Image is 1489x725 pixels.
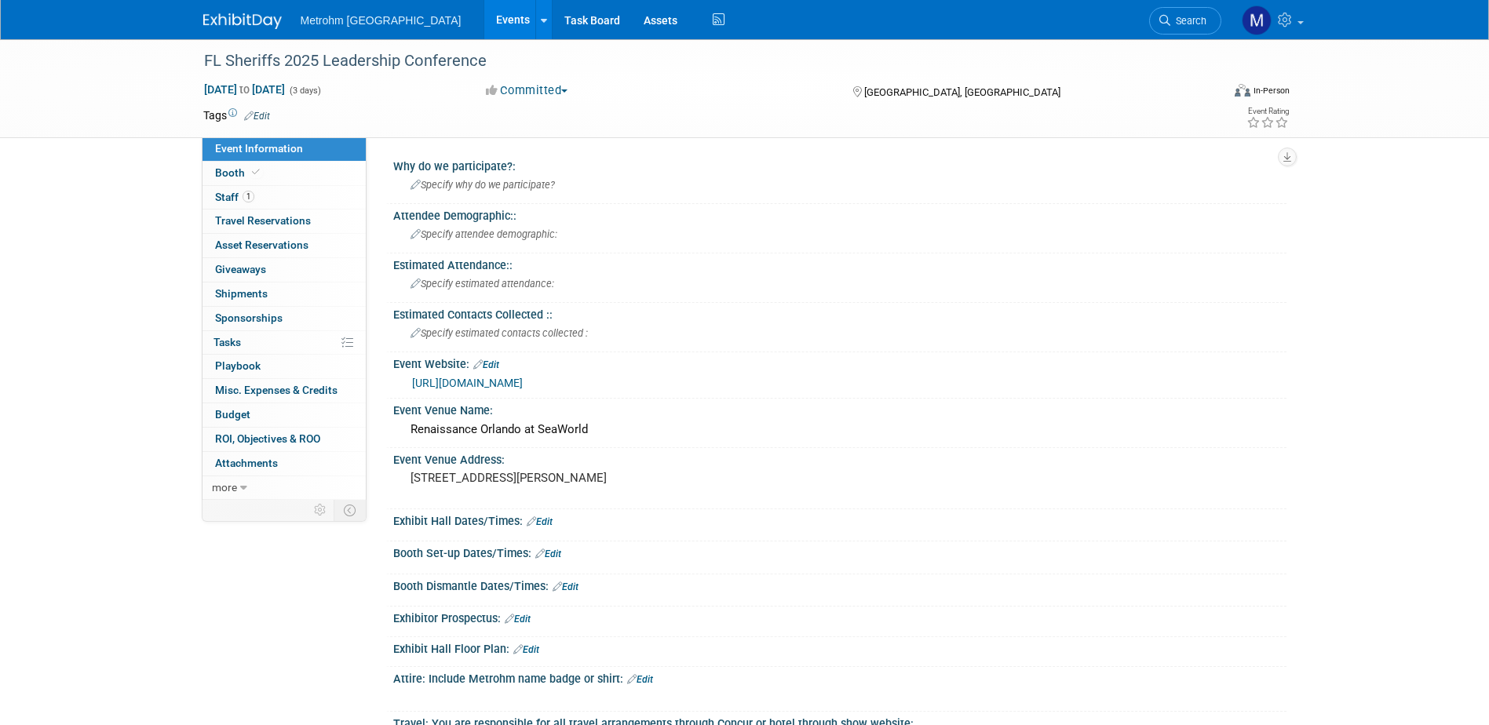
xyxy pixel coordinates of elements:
span: Asset Reservations [215,239,308,251]
div: Booth Dismantle Dates/Times: [393,574,1286,595]
span: Misc. Expenses & Credits [215,384,338,396]
span: Shipments [215,287,268,300]
pre: [STREET_ADDRESS][PERSON_NAME] [411,471,748,485]
span: Metrohm [GEOGRAPHIC_DATA] [301,14,462,27]
a: Budget [203,403,366,427]
a: Edit [553,581,578,592]
a: Giveaways [203,258,366,282]
span: Travel Reservations [215,214,311,227]
span: Specify attendee demographic: [411,228,557,240]
a: ROI, Objectives & ROO [203,428,366,451]
a: Edit [244,111,270,122]
img: Michelle Simoes [1242,5,1272,35]
a: Edit [627,674,653,685]
div: Event Venue Address: [393,448,1286,468]
a: Booth [203,162,366,185]
div: Why do we participate?: [393,155,1286,174]
i: Booth reservation complete [252,168,260,177]
div: Event Venue Name: [393,399,1286,418]
span: Staff [215,191,254,203]
a: Edit [535,548,561,559]
a: Edit [527,516,553,527]
a: Edit [473,359,499,370]
span: Giveaways [215,263,266,275]
div: Exhibitor Prospectus: [393,607,1286,627]
a: more [203,476,366,500]
a: Staff1 [203,186,366,209]
span: to [237,83,252,96]
div: Renaissance Orlando at SeaWorld [405,417,1275,442]
div: Estimated Attendance:: [393,253,1286,273]
td: Toggle Event Tabs [334,500,366,520]
a: Playbook [203,355,366,378]
div: Attendee Demographic:: [393,204,1286,224]
a: Shipments [203,282,366,306]
span: Event Information [215,142,303,155]
a: Travel Reservations [203,209,366,233]
button: Committed [480,82,574,99]
a: Misc. Expenses & Credits [203,379,366,403]
span: Booth [215,166,263,179]
span: more [212,481,237,494]
div: Event Format [1129,82,1290,105]
div: Exhibit Hall Dates/Times: [393,509,1286,530]
a: Attachments [203,452,366,475]
span: Budget [215,408,250,421]
td: Tags [203,107,270,123]
a: Asset Reservations [203,234,366,257]
a: Edit [513,644,539,655]
a: Edit [505,614,531,625]
div: Event Website: [393,352,1286,373]
div: In-Person [1253,85,1290,97]
span: Attachments [215,457,278,469]
a: Tasks [203,331,366,355]
span: Specify estimated contacts collected : [411,327,588,339]
span: [GEOGRAPHIC_DATA], [GEOGRAPHIC_DATA] [864,86,1060,98]
span: Search [1170,15,1206,27]
span: (3 days) [288,86,321,96]
span: Tasks [213,336,241,348]
td: Personalize Event Tab Strip [307,500,334,520]
div: Event Rating [1246,107,1289,115]
span: Specify why do we participate? [411,179,555,191]
span: [DATE] [DATE] [203,82,286,97]
span: Sponsorships [215,311,283,324]
img: ExhibitDay [203,13,282,29]
div: Exhibit Hall Floor Plan: [393,637,1286,658]
span: 1 [243,191,254,202]
div: Estimated Contacts Collected :: [393,303,1286,322]
a: Search [1149,7,1221,35]
img: Format-Inperson.png [1235,84,1250,97]
a: Sponsorships [203,307,366,330]
span: Playbook [215,359,261,372]
span: ROI, Objectives & ROO [215,432,320,445]
span: Specify estimated attendance: [411,278,554,290]
a: [URL][DOMAIN_NAME] [412,377,523,389]
div: FL Sheriffs 2025 Leadership Conference [199,47,1198,75]
a: Event Information [203,137,366,161]
div: Booth Set-up Dates/Times: [393,541,1286,562]
div: Attire: Include Metrohm name badge or shirt: [393,667,1286,687]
